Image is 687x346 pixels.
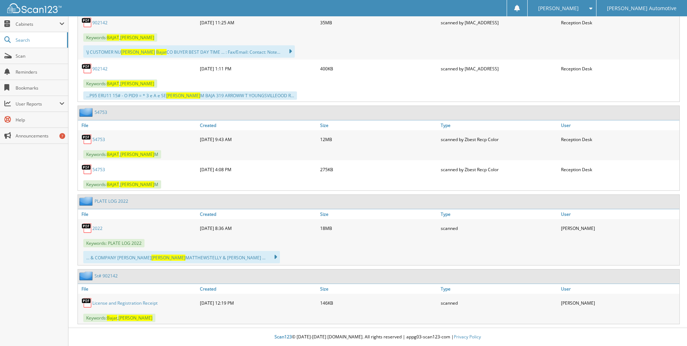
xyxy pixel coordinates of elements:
div: scanned [439,296,559,310]
span: BAJAT [107,81,119,87]
div: Reception Desk [559,15,679,30]
span: [PERSON_NAME] [121,49,155,55]
div: 400KB [318,61,439,76]
div: Reception Desk [559,132,679,147]
img: PDF.png [81,297,92,308]
a: User [559,120,679,130]
div: © [DATE]-[DATE] [DOMAIN_NAME]. All rights reserved | appg03-scan123-com | [68,328,687,346]
img: PDF.png [81,63,92,74]
a: St# 902142 [95,273,118,279]
span: Help [16,117,64,123]
span: Reminders [16,69,64,75]
a: Type [439,284,559,294]
img: PDF.png [81,223,92,234]
span: [PERSON_NAME] [120,181,154,188]
div: [DATE] 4:08 PM [198,162,318,177]
span: Scan123 [275,334,292,340]
span: [PERSON_NAME] [120,34,154,41]
div: 35MB [318,15,439,30]
a: Size [318,120,439,130]
span: Keywords: , [83,314,155,322]
img: folder2.png [79,271,95,280]
a: 54753 [92,136,105,143]
span: BAJAT [107,151,119,157]
span: Keywords: , [83,79,157,88]
div: 275KB [318,162,439,177]
a: 902142 [92,66,108,72]
a: Size [318,284,439,294]
div: 146KB [318,296,439,310]
a: 54753 [92,166,105,173]
div: [DATE] 8:36 AM [198,221,318,235]
a: PLATE LOG 2022 [95,198,128,204]
a: 2022 [92,225,102,231]
span: User Reports [16,101,59,107]
img: folder2.png [79,108,95,117]
span: Bajat [156,49,167,55]
span: Keywords: , [83,33,157,42]
span: Bookmarks [16,85,64,91]
div: scanned by [MAC_ADDRESS] [439,15,559,30]
div: scanned [439,221,559,235]
a: Size [318,209,439,219]
span: [PERSON_NAME] [538,6,579,11]
img: PDF.png [81,17,92,28]
div: [DATE] 9:43 AM [198,132,318,147]
span: Keywords: PLATE LOG 2022 [83,239,144,247]
span: [PERSON_NAME] [151,255,185,261]
span: Search [16,37,63,43]
span: [PERSON_NAME] [166,92,200,99]
a: User [559,284,679,294]
span: [PERSON_NAME] [120,151,154,157]
span: Bajat [107,315,117,321]
div: [PERSON_NAME] [559,296,679,310]
img: PDF.png [81,164,92,175]
span: BAJAT [107,34,119,41]
img: scan123-logo-white.svg [7,3,62,13]
div: scanned by Zbest Recp Color [439,132,559,147]
div: Reception Desk [559,162,679,177]
a: File [78,284,198,294]
span: Cabinets [16,21,59,27]
a: Privacy Policy [454,334,481,340]
div: [DATE] 12:19 PM [198,296,318,310]
a: Type [439,209,559,219]
span: BAJAT [107,181,119,188]
img: PDF.png [81,134,92,145]
span: Scan [16,53,64,59]
div: ...P95 ERU11 15# - O PID9 = * 3 e A e SE M BAJA 319 ARROWW T YOUNGSVILLEOOD R... [83,91,297,100]
span: [PERSON_NAME] Automotive [607,6,676,11]
div: \J CUSTOMER NU CO BUYER BEST DAY TIME ... : Fax/Email: Contact: Note... [83,45,295,58]
div: [PERSON_NAME] [559,221,679,235]
div: 18MB [318,221,439,235]
div: 12MB [318,132,439,147]
div: scanned by Zbest Recp Color [439,162,559,177]
span: [PERSON_NAME] [120,81,154,87]
a: 902142 [92,20,108,26]
a: License and Registration Receipt [92,300,158,306]
span: Keywords: , M [83,180,161,189]
div: Reception Desk [559,61,679,76]
div: [DATE] 1:11 PM [198,61,318,76]
span: [PERSON_NAME] [118,315,152,321]
span: Announcements [16,133,64,139]
img: folder2.png [79,197,95,206]
a: File [78,120,198,130]
a: User [559,209,679,219]
a: File [78,209,198,219]
div: ... & COMPANY [PERSON_NAME] MATTHEWSTELLY & [PERSON_NAME] ... [83,251,280,263]
span: Keywords: , M [83,150,161,158]
div: scanned by [MAC_ADDRESS] [439,61,559,76]
a: Type [439,120,559,130]
a: Created [198,284,318,294]
div: [DATE] 11:25 AM [198,15,318,30]
a: 54753 [95,109,107,115]
div: 7 [59,133,65,139]
a: Created [198,120,318,130]
a: Created [198,209,318,219]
